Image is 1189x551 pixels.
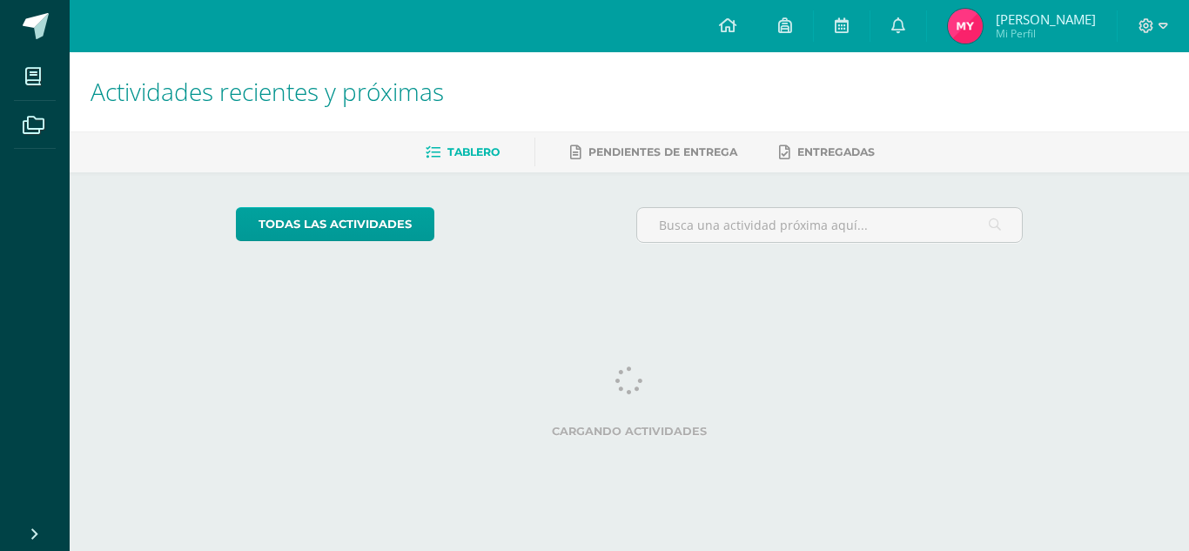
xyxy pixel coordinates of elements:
[570,138,737,166] a: Pendientes de entrega
[91,75,444,108] span: Actividades recientes y próximas
[948,9,983,44] img: f9abb0ae9418971445c6ba7d63445e70.png
[996,10,1096,28] span: [PERSON_NAME]
[637,208,1023,242] input: Busca una actividad próxima aquí...
[996,26,1096,41] span: Mi Perfil
[236,425,1024,438] label: Cargando actividades
[797,145,875,158] span: Entregadas
[447,145,500,158] span: Tablero
[779,138,875,166] a: Entregadas
[236,207,434,241] a: todas las Actividades
[426,138,500,166] a: Tablero
[588,145,737,158] span: Pendientes de entrega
